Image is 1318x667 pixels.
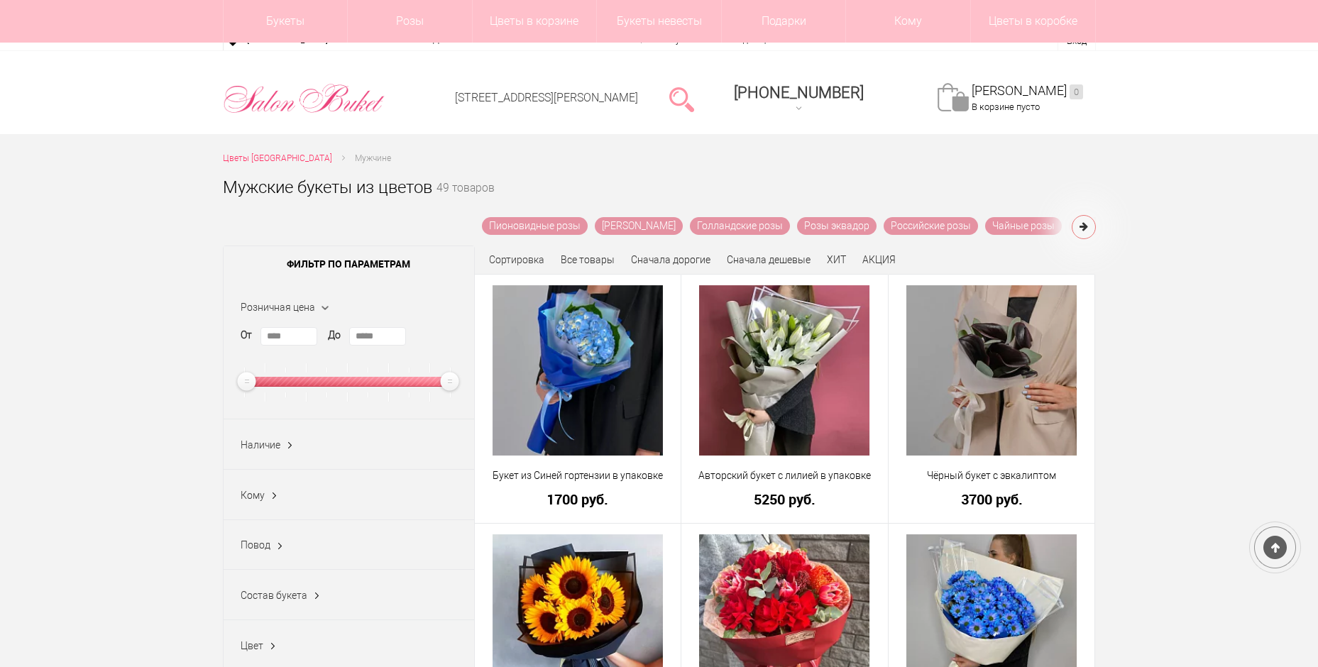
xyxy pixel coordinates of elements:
span: Состав букета [241,590,307,601]
img: Букет из Синей гортензии в упаковке [493,285,663,456]
a: Авторский букет с лилией в упаковке [691,468,879,483]
span: [PHONE_NUMBER] [734,84,864,101]
label: От [241,328,252,343]
a: Чёрный букет с эвкалиптом [898,468,1086,483]
a: Сначала дорогие [631,254,710,265]
span: Сортировка [489,254,544,265]
a: 1700 руб. [484,492,672,507]
a: [PERSON_NAME] [595,217,683,235]
span: Мужчине [355,153,391,163]
small: 49 товаров [436,183,495,217]
span: Розничная цена [241,302,315,313]
img: Чёрный букет с эвкалиптом [906,285,1077,456]
span: Кому [241,490,265,501]
ins: 0 [1070,84,1083,99]
a: Розы эквадор [797,217,877,235]
span: Цвет [241,640,263,651]
img: Цветы Нижний Новгород [223,80,385,117]
a: Все товары [561,254,615,265]
a: Бордовые розы [1069,217,1157,235]
span: Фильтр по параметрам [224,246,474,282]
label: До [328,328,341,343]
a: Сначала дешевые [727,254,811,265]
a: Букет из Синей гортензии в упаковке [484,468,672,483]
a: Пионовидные розы [482,217,588,235]
span: В корзине пусто [972,101,1040,112]
a: ХИТ [827,254,846,265]
a: Голландские розы [690,217,790,235]
span: Наличие [241,439,280,451]
a: 5250 руб. [691,492,879,507]
span: Цветы [GEOGRAPHIC_DATA] [223,153,332,163]
a: АКЦИЯ [862,254,896,265]
img: Авторский букет с лилией в упаковке [699,285,869,456]
a: Цветы [GEOGRAPHIC_DATA] [223,151,332,166]
a: [STREET_ADDRESS][PERSON_NAME] [455,91,638,104]
span: Повод [241,539,270,551]
a: Чайные розы [985,217,1062,235]
a: 3700 руб. [898,492,1086,507]
a: [PHONE_NUMBER] [725,79,872,119]
a: Российские розы [884,217,978,235]
h1: Мужские букеты из цветов [223,175,432,200]
a: [PERSON_NAME] [972,83,1083,99]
